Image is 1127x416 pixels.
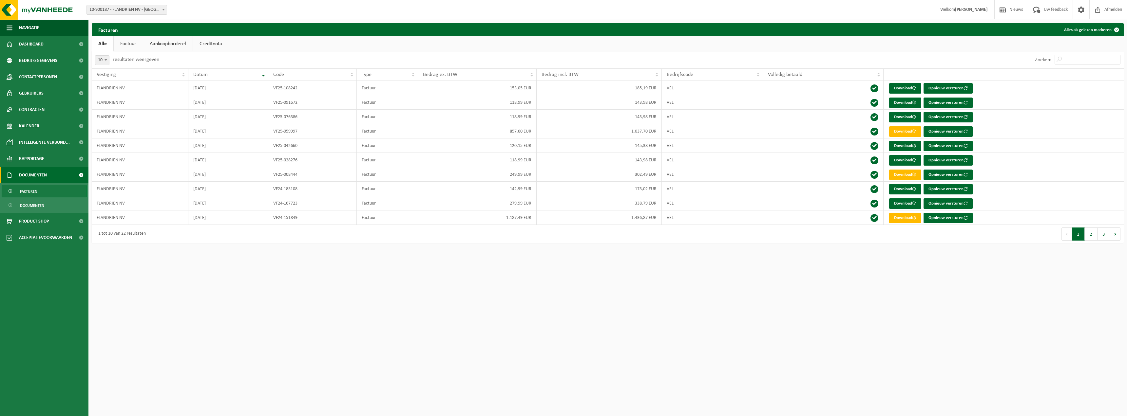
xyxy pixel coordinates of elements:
td: VEL [662,124,763,138]
span: Datum [193,72,208,77]
a: Download [889,155,921,166]
a: Aankoopborderel [143,36,193,51]
strong: [PERSON_NAME] [955,7,988,12]
span: Rapportage [19,151,44,167]
a: Download [889,213,921,223]
button: Alles als gelezen markeren [1059,23,1123,36]
button: Opnieuw versturen [924,213,973,223]
td: 279,99 EUR [418,196,537,210]
td: FLANDRIEN NV [92,182,188,196]
td: VF24-167723 [268,196,357,210]
td: 1.037,70 EUR [537,124,662,138]
span: 10-900187 - FLANDRIEN NV - WERVIK [87,5,167,14]
a: Factuur [114,36,143,51]
a: Download [889,141,921,151]
div: 1 tot 10 van 22 resultaten [95,228,146,240]
td: [DATE] [188,167,268,182]
td: [DATE] [188,153,268,167]
td: [DATE] [188,210,268,225]
td: 153,05 EUR [418,81,537,95]
td: Factuur [357,124,418,138]
button: Opnieuw versturen [924,184,973,194]
button: 2 [1085,227,1098,241]
td: FLANDRIEN NV [92,95,188,110]
td: VF24-183108 [268,182,357,196]
span: Code [273,72,284,77]
td: VF25-108242 [268,81,357,95]
td: Factuur [357,110,418,124]
td: 143,98 EUR [537,95,662,110]
td: VEL [662,182,763,196]
span: Product Shop [19,213,49,229]
a: Download [889,184,921,194]
td: Factuur [357,196,418,210]
a: Creditnota [193,36,229,51]
span: 10 [95,55,109,65]
span: Dashboard [19,36,44,52]
button: Opnieuw versturen [924,83,973,94]
a: Facturen [2,185,87,197]
td: VEL [662,153,763,167]
span: Type [362,72,372,77]
span: Facturen [20,185,37,198]
td: 1.436,87 EUR [537,210,662,225]
a: Documenten [2,199,87,211]
td: Factuur [357,138,418,153]
td: VF25-008444 [268,167,357,182]
td: 173,02 EUR [537,182,662,196]
td: 302,49 EUR [537,167,662,182]
td: Factuur [357,182,418,196]
td: [DATE] [188,138,268,153]
td: VF25-091672 [268,95,357,110]
span: Documenten [20,199,44,212]
td: VEL [662,110,763,124]
td: Factuur [357,81,418,95]
td: Factuur [357,210,418,225]
button: Opnieuw versturen [924,98,973,108]
td: FLANDRIEN NV [92,124,188,138]
td: FLANDRIEN NV [92,138,188,153]
a: Download [889,170,921,180]
td: Factuur [357,153,418,167]
span: Volledig betaald [768,72,802,77]
a: Alle [92,36,113,51]
h2: Facturen [92,23,124,36]
span: Bedrag incl. BTW [542,72,579,77]
span: Bedrag ex. BTW [423,72,457,77]
td: 120,15 EUR [418,138,537,153]
span: Bedrijfscode [667,72,693,77]
td: FLANDRIEN NV [92,153,188,167]
span: Contactpersonen [19,69,57,85]
td: 143,98 EUR [537,110,662,124]
span: 10 [95,56,109,65]
td: FLANDRIEN NV [92,210,188,225]
td: FLANDRIEN NV [92,167,188,182]
td: 338,79 EUR [537,196,662,210]
td: [DATE] [188,196,268,210]
span: Vestiging [97,72,116,77]
button: Previous [1061,227,1072,241]
a: Download [889,83,921,94]
td: 249,99 EUR [418,167,537,182]
span: Acceptatievoorwaarden [19,229,72,246]
td: FLANDRIEN NV [92,196,188,210]
td: VEL [662,167,763,182]
span: Kalender [19,118,39,134]
td: 185,19 EUR [537,81,662,95]
span: Gebruikers [19,85,44,101]
button: 3 [1098,227,1110,241]
td: [DATE] [188,81,268,95]
td: [DATE] [188,95,268,110]
td: VF25-076386 [268,110,357,124]
span: Navigatie [19,20,39,36]
label: resultaten weergeven [113,57,159,62]
td: VEL [662,138,763,153]
td: 857,60 EUR [418,124,537,138]
span: Bedrijfsgegevens [19,52,57,69]
button: Next [1110,227,1120,241]
button: Opnieuw versturen [924,141,973,151]
td: VEL [662,196,763,210]
td: VF24-151849 [268,210,357,225]
td: 118,99 EUR [418,95,537,110]
td: 1.187,49 EUR [418,210,537,225]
